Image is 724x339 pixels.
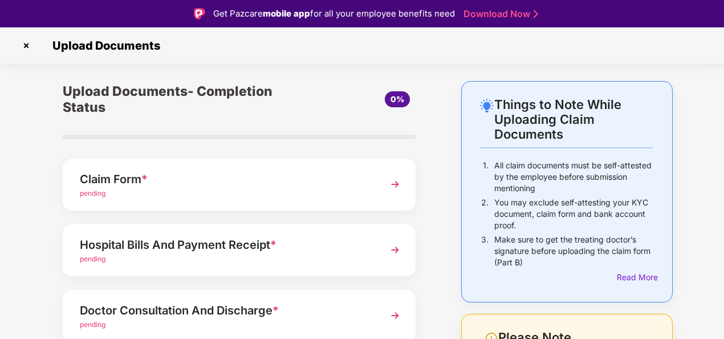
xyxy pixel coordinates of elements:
p: All claim documents must be self-attested by the employee before submission mentioning [494,160,653,194]
span: pending [80,255,105,263]
span: pending [80,320,105,329]
img: svg+xml;base64,PHN2ZyBpZD0iTmV4dCIgeG1sbnM9Imh0dHA6Ly93d3cudzMub3JnLzIwMDAvc3ZnIiB3aWR0aD0iMzYiIG... [385,240,405,260]
div: Get Pazcare for all your employee benefits need [213,7,455,21]
div: Upload Documents- Completion Status [63,81,298,118]
div: Read More [617,271,653,284]
div: Hospital Bills And Payment Receipt [80,236,372,254]
img: svg+xml;base64,PHN2ZyBpZD0iQ3Jvc3MtMzJ4MzIiIHhtbG5zPSJodHRwOi8vd3d3LnczLm9yZy8yMDAwL3N2ZyIgd2lkdG... [17,37,35,55]
div: Claim Form [80,170,372,188]
span: 0% [391,94,404,104]
img: Stroke [534,8,538,20]
div: Things to Note While Uploading Claim Documents [494,97,653,142]
img: svg+xml;base64,PHN2ZyBpZD0iTmV4dCIgeG1sbnM9Imh0dHA6Ly93d3cudzMub3JnLzIwMDAvc3ZnIiB3aWR0aD0iMzYiIG... [385,174,405,195]
img: svg+xml;base64,PHN2ZyB4bWxucz0iaHR0cDovL3d3dy53My5vcmcvMjAwMC9zdmciIHdpZHRoPSIyNC4wOTMiIGhlaWdodD... [480,99,494,112]
img: svg+xml;base64,PHN2ZyBpZD0iTmV4dCIgeG1sbnM9Imh0dHA6Ly93d3cudzMub3JnLzIwMDAvc3ZnIiB3aWR0aD0iMzYiIG... [385,305,405,326]
p: 2. [481,197,489,231]
a: Download Now [463,8,535,20]
span: Upload Documents [41,39,166,53]
div: Doctor Consultation And Discharge [80,301,372,320]
p: You may exclude self-attesting your KYC document, claim form and bank account proof. [494,197,653,231]
span: pending [80,189,105,197]
img: Logo [194,8,205,19]
strong: mobile app [263,8,310,19]
p: 3. [481,234,489,268]
p: 1. [483,160,489,194]
p: Make sure to get the treating doctor’s signature before uploading the claim form (Part B) [494,234,653,268]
